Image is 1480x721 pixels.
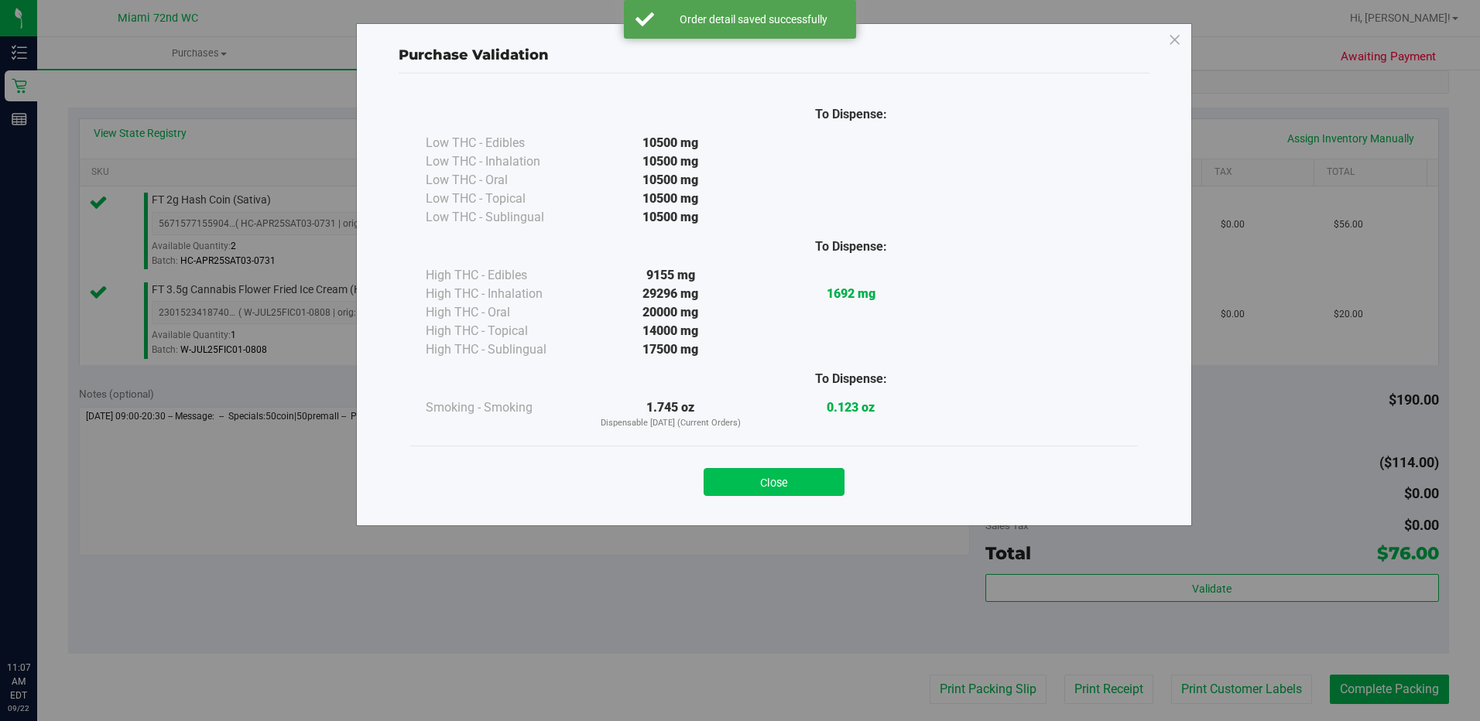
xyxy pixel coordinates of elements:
[827,400,875,415] strong: 0.123 oz
[426,266,581,285] div: High THC - Edibles
[581,285,761,303] div: 29296 mg
[663,12,844,27] div: Order detail saved successfully
[581,190,761,208] div: 10500 mg
[426,398,581,417] div: Smoking - Smoking
[426,134,581,152] div: Low THC - Edibles
[581,303,761,322] div: 20000 mg
[581,134,761,152] div: 10500 mg
[426,340,581,359] div: High THC - Sublingual
[581,171,761,190] div: 10500 mg
[581,417,761,430] p: Dispensable [DATE] (Current Orders)
[761,105,941,124] div: To Dispense:
[827,286,875,301] strong: 1692 mg
[426,322,581,340] div: High THC - Topical
[426,152,581,171] div: Low THC - Inhalation
[399,46,549,63] span: Purchase Validation
[761,370,941,388] div: To Dispense:
[426,171,581,190] div: Low THC - Oral
[581,152,761,171] div: 10500 mg
[704,468,844,496] button: Close
[581,398,761,430] div: 1.745 oz
[581,208,761,227] div: 10500 mg
[426,303,581,322] div: High THC - Oral
[426,190,581,208] div: Low THC - Topical
[581,340,761,359] div: 17500 mg
[426,208,581,227] div: Low THC - Sublingual
[426,285,581,303] div: High THC - Inhalation
[761,237,941,256] div: To Dispense:
[581,322,761,340] div: 14000 mg
[581,266,761,285] div: 9155 mg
